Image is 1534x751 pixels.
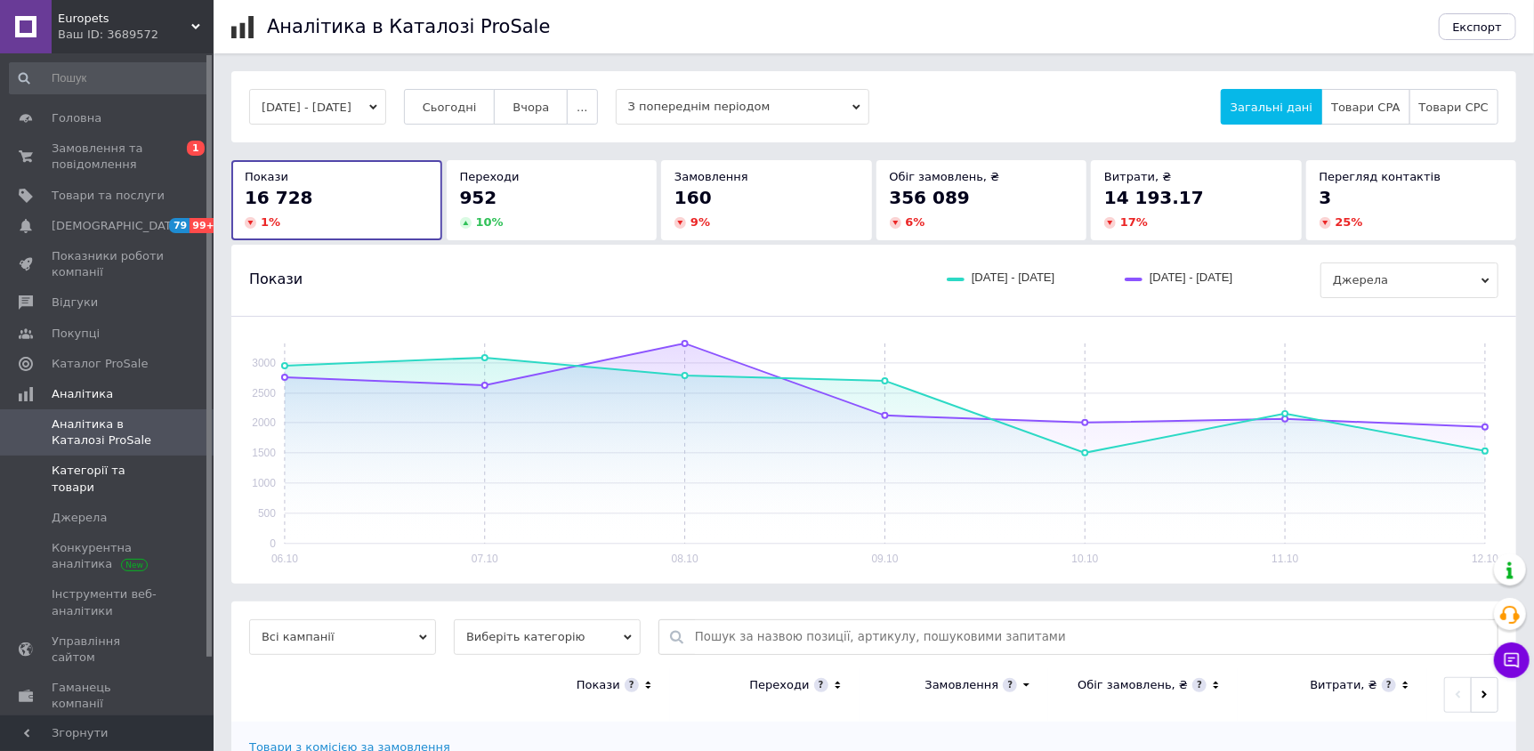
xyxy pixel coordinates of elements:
div: Обіг замовлень, ₴ [1078,677,1188,693]
text: 1000 [252,477,276,489]
span: Категорії та товари [52,463,165,495]
span: Вчора [513,101,549,114]
span: Відгуки [52,295,98,311]
text: 500 [258,507,276,520]
span: Товари та послуги [52,188,165,204]
span: Джерела [52,510,107,526]
span: 79 [169,218,190,233]
text: 09.10 [872,553,899,565]
span: 3 [1320,187,1332,208]
span: Замовлення [674,170,748,183]
button: ... [567,89,597,125]
span: Замовлення та повідомлення [52,141,165,173]
span: 952 [460,187,497,208]
span: З попереднім періодом [616,89,869,125]
button: [DATE] - [DATE] [249,89,386,125]
button: Чат з покупцем [1494,642,1530,678]
text: 12.10 [1473,553,1499,565]
span: Товари CPA [1331,101,1400,114]
h1: Аналітика в Каталозі ProSale [267,16,550,37]
span: 160 [674,187,712,208]
button: Загальні дані [1221,89,1322,125]
input: Пошук [9,62,209,94]
span: Показники роботи компанії [52,248,165,280]
text: 2000 [252,416,276,429]
button: Сьогодні [404,89,496,125]
span: Аналітика в Каталозі ProSale [52,416,165,448]
span: Переходи [460,170,520,183]
div: Покази [577,677,620,693]
span: 10 % [476,215,504,229]
span: Джерела [1320,262,1498,298]
text: 3000 [252,357,276,369]
span: 14 193.17 [1104,187,1204,208]
span: 16 728 [245,187,313,208]
span: [DEMOGRAPHIC_DATA] [52,218,183,234]
span: Всі кампанії [249,619,436,655]
span: Головна [52,110,101,126]
text: 0 [270,537,276,550]
span: Гаманець компанії [52,680,165,712]
span: Витрати, ₴ [1104,170,1172,183]
div: Ваш ID: 3689572 [58,27,214,43]
text: 11.10 [1272,553,1299,565]
span: 1 % [261,215,280,229]
text: 07.10 [472,553,498,565]
span: Каталог ProSale [52,356,148,372]
span: Перегляд контактів [1320,170,1441,183]
span: Інструменти веб-аналітики [52,586,165,618]
text: 06.10 [271,553,298,565]
span: 9 % [690,215,710,229]
span: Конкурентна аналітика [52,540,165,572]
text: 2500 [252,387,276,400]
button: Експорт [1439,13,1517,40]
span: Виберіть категорію [454,619,641,655]
span: Покупці [52,326,100,342]
button: Товари CPC [1409,89,1498,125]
span: 1 [187,141,205,156]
text: 08.10 [672,553,698,565]
text: 10.10 [1072,553,1099,565]
div: Переходи [749,677,809,693]
span: Аналітика [52,386,113,402]
div: Витрати, ₴ [1310,677,1377,693]
span: 17 % [1120,215,1148,229]
span: Управління сайтом [52,634,165,666]
span: 356 089 [890,187,970,208]
text: 1500 [252,447,276,459]
span: Сьогодні [423,101,477,114]
span: Покази [245,170,288,183]
span: Товари CPC [1419,101,1489,114]
span: ... [577,101,587,114]
span: Покази [249,270,303,289]
span: Обіг замовлень, ₴ [890,170,1000,183]
span: Експорт [1453,20,1503,34]
span: 99+ [190,218,219,233]
input: Пошук за назвою позиції, артикулу, пошуковими запитами [695,620,1489,654]
span: 6 % [906,215,925,229]
div: Замовлення [925,677,999,693]
span: Загальні дані [1231,101,1312,114]
button: Вчора [494,89,568,125]
span: 25 % [1336,215,1363,229]
button: Товари CPA [1321,89,1409,125]
span: Europets [58,11,191,27]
